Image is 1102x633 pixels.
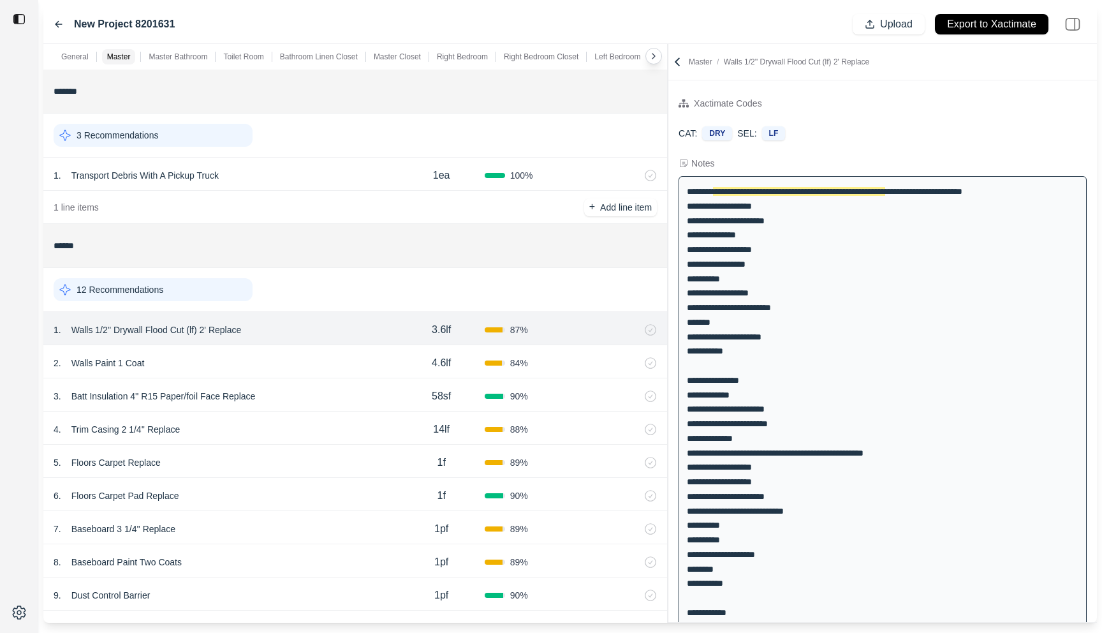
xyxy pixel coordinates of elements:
div: DRY [702,126,732,140]
p: Walls 1/2'' Drywall Flood Cut (lf) 2' Replace [66,321,247,339]
p: 3.6lf [432,322,451,338]
button: +Add line item [584,198,657,216]
p: 6 . [54,489,61,502]
p: 12 Recommendations [77,283,163,296]
span: 100 % [510,169,533,182]
img: toggle sidebar [13,13,26,26]
p: Baseboard 3 1/4'' Replace [66,520,180,538]
p: Walls Paint 1 Coat [66,354,150,372]
label: New Project 8201631 [74,17,175,32]
p: Floors Carpet Replace [66,454,166,472]
span: 90 % [510,390,528,403]
span: 87 % [510,324,528,336]
p: 9 . [54,589,61,602]
p: Left Bedroom [594,52,640,62]
span: 88 % [510,423,528,436]
p: CAT: [679,127,697,140]
p: 4.6lf [432,355,451,371]
div: Notes [691,157,715,170]
p: 4 . [54,423,61,436]
button: Export to Xactimate [935,14,1048,34]
p: 1 . [54,169,61,182]
p: 1f [437,455,445,470]
span: 89 % [510,456,528,469]
p: 8 . [54,556,61,569]
img: right-panel.svg [1059,10,1087,38]
p: Trim Casing 2 1/4'' Replace [66,421,186,438]
p: 1ea [433,168,450,183]
p: Upload [880,17,913,32]
span: 89 % [510,556,528,569]
p: Add line item [600,201,652,214]
p: Master [689,57,869,67]
p: Right Bedroom [437,52,488,62]
p: 14lf [433,422,450,437]
p: 1f [437,488,445,503]
p: Dust Control Barrier [66,586,156,604]
p: Batt Insulation 4'' R15 Paper/foil Face Replace [66,387,261,405]
span: 90 % [510,589,528,602]
button: Upload [853,14,925,34]
p: SEL: [737,127,756,140]
span: Walls 1/2'' Drywall Flood Cut (lf) 2' Replace [724,57,870,66]
span: 84 % [510,357,528,369]
p: 58sf [432,389,451,404]
p: General [61,52,89,62]
p: 1pf [434,555,448,570]
p: 3 . [54,390,61,403]
p: Export to Xactimate [947,17,1036,32]
p: Master [107,52,131,62]
div: Xactimate Codes [694,96,762,111]
p: Toilet Room [223,52,263,62]
p: Master Bathroom [149,52,207,62]
p: Baseboard Paint Two Coats [66,553,187,571]
p: + [589,200,595,214]
p: Transport Debris With A Pickup Truck [66,167,224,184]
p: 1 . [54,324,61,336]
p: 5 . [54,456,61,469]
p: Floors Carpet Pad Replace [66,487,184,505]
span: 89 % [510,523,528,535]
p: 1pf [434,521,448,537]
p: Right Bedroom Closet [504,52,578,62]
p: 1pf [434,588,448,603]
p: 2 . [54,357,61,369]
span: 90 % [510,489,528,502]
p: 1 line items [54,201,99,214]
div: LF [762,126,786,140]
span: / [712,57,724,66]
p: 3 Recommendations [77,129,158,142]
p: Master Closet [374,52,421,62]
p: Bathroom Linen Closet [280,52,358,62]
p: 7 . [54,523,61,535]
